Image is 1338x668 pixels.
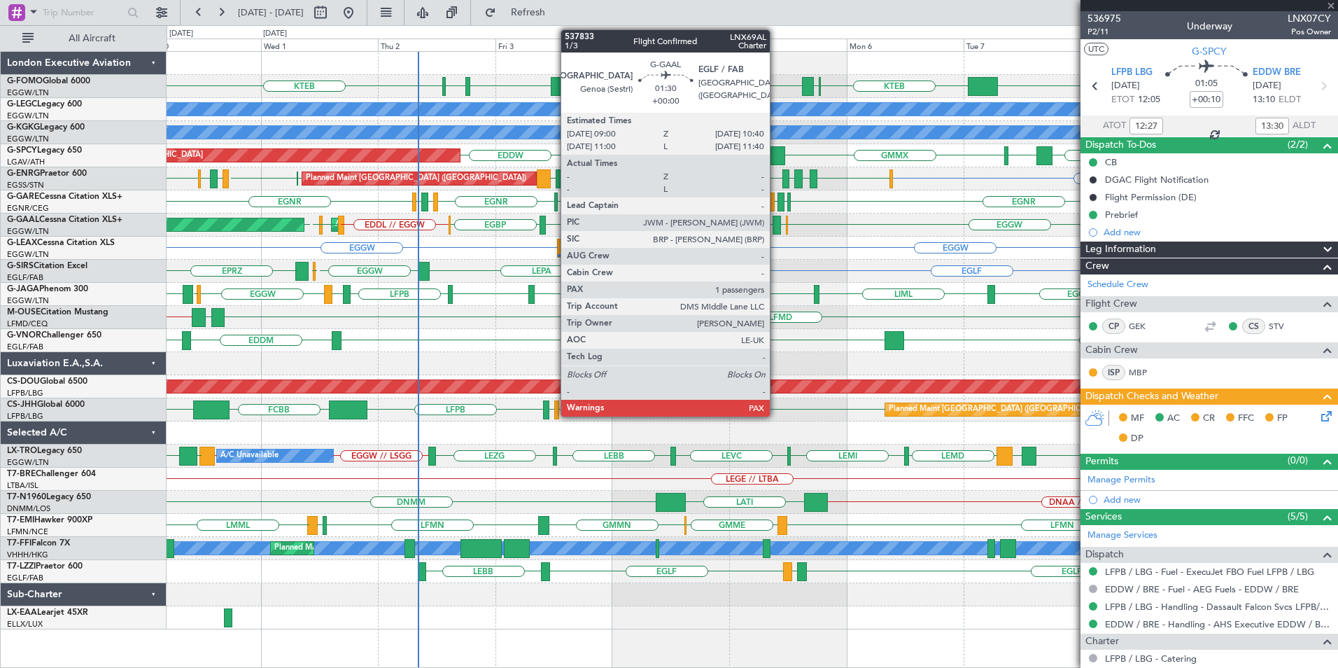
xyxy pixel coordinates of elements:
[1105,618,1331,630] a: EDDW / BRE - Handling - AHS Executive EDDW / BRE
[7,447,37,455] span: LX-TRO
[1105,601,1331,613] a: LFPB / LBG - Handling - Dassault Falcon Svcs LFPB/LBG
[1085,342,1138,359] span: Cabin Crew
[7,480,38,491] a: LTBA/ISL
[1102,319,1125,334] div: CP
[7,262,87,270] a: G-SIRSCitation Excel
[1167,412,1180,426] span: AC
[1087,473,1155,487] a: Manage Permits
[7,239,37,247] span: G-LEAX
[1288,11,1331,26] span: LNX07CY
[7,493,91,501] a: T7-N1960Legacy 650
[274,538,495,559] div: Planned Maint [GEOGRAPHIC_DATA] ([GEOGRAPHIC_DATA])
[7,157,45,167] a: LGAV/ATH
[1105,653,1197,664] a: LFPB / LBG - Catering
[729,39,846,51] div: Sun 5
[1277,412,1288,426] span: FP
[495,39,612,51] div: Fri 3
[7,562,83,571] a: T7-LZZIPraetor 600
[1288,453,1308,468] span: (0/0)
[7,88,49,98] a: EGGW/LTN
[7,272,43,283] a: EGLF/FAB
[1105,583,1299,595] a: EDDW / BRE - Fuel - AEG Fuels - EDDW / BRE
[306,168,526,189] div: Planned Maint [GEOGRAPHIC_DATA] ([GEOGRAPHIC_DATA])
[7,562,36,571] span: T7-LZZI
[1288,509,1308,524] span: (5/5)
[7,308,108,316] a: M-OUSECitation Mustang
[36,34,148,43] span: All Aircraft
[7,516,92,524] a: T7-EMIHawker 900XP
[7,216,122,224] a: G-GAALCessna Citation XLS+
[1104,226,1331,238] div: Add new
[7,539,31,548] span: T7-FFI
[7,295,49,306] a: EGGW/LTN
[1087,11,1121,26] span: 536975
[1085,454,1118,470] span: Permits
[1288,137,1308,152] span: (2/2)
[7,77,90,85] a: G-FOMOGlobal 6000
[1279,93,1301,107] span: ELDT
[7,111,49,121] a: EGGW/LTN
[1085,509,1122,525] span: Services
[7,401,85,409] a: CS-JHHGlobal 6000
[7,169,87,178] a: G-ENRGPraetor 600
[378,39,495,51] div: Thu 2
[261,39,378,51] div: Wed 1
[7,573,43,583] a: EGLF/FAB
[7,447,82,455] a: LX-TROLegacy 650
[7,342,43,352] a: EGLF/FAB
[1131,432,1143,446] span: DP
[1105,209,1138,221] div: Prebrief
[7,226,49,237] a: EGGW/LTN
[7,470,36,478] span: T7-BRE
[7,146,37,155] span: G-SPCY
[7,493,46,501] span: T7-N1960
[1087,529,1157,543] a: Manage Services
[1103,119,1126,133] span: ATOT
[7,193,122,201] a: G-GARECessna Citation XLS+
[7,169,40,178] span: G-ENRG
[1269,320,1300,333] a: STV
[7,262,34,270] span: G-SIRS
[1105,566,1314,578] a: LFPB / LBG - Fuel - ExecuJet FBO Fuel LFPB / LBG
[7,377,40,386] span: CS-DOU
[1253,93,1275,107] span: 13:10
[7,285,88,293] a: G-JAGAPhenom 300
[1131,412,1144,426] span: MF
[7,285,39,293] span: G-JAGA
[7,331,41,340] span: G-VNOR
[7,401,37,409] span: CS-JHH
[7,123,40,132] span: G-KGKG
[1293,119,1316,133] span: ALDT
[1104,494,1331,506] div: Add new
[1253,66,1301,80] span: EDDW BRE
[7,193,39,201] span: G-GARE
[1203,412,1215,426] span: CR
[1129,366,1160,379] a: MBP
[1102,365,1125,380] div: ISP
[169,28,193,40] div: [DATE]
[1087,26,1121,38] span: P2/11
[7,377,87,386] a: CS-DOUGlobal 6500
[1085,389,1218,405] span: Dispatch Checks and Weather
[7,619,43,629] a: ELLX/LUX
[1085,296,1137,312] span: Flight Crew
[1085,634,1119,650] span: Charter
[1187,19,1232,34] div: Underway
[7,134,49,144] a: EGGW/LTN
[7,123,85,132] a: G-KGKGLegacy 600
[1085,137,1156,153] span: Dispatch To-Dos
[1138,93,1160,107] span: 12:05
[263,28,287,40] div: [DATE]
[7,608,37,617] span: LX-EAA
[1085,258,1109,274] span: Crew
[612,39,729,51] div: Sat 4
[1105,174,1209,186] div: DGAC Flight Notification
[499,8,558,18] span: Refresh
[1085,242,1156,258] span: Leg Information
[1192,44,1227,59] span: G-SPCY
[15,27,152,50] button: All Aircraft
[889,399,1109,420] div: Planned Maint [GEOGRAPHIC_DATA] ([GEOGRAPHIC_DATA])
[1085,547,1124,563] span: Dispatch
[7,550,48,560] a: VHHH/HKG
[1288,26,1331,38] span: Pos Owner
